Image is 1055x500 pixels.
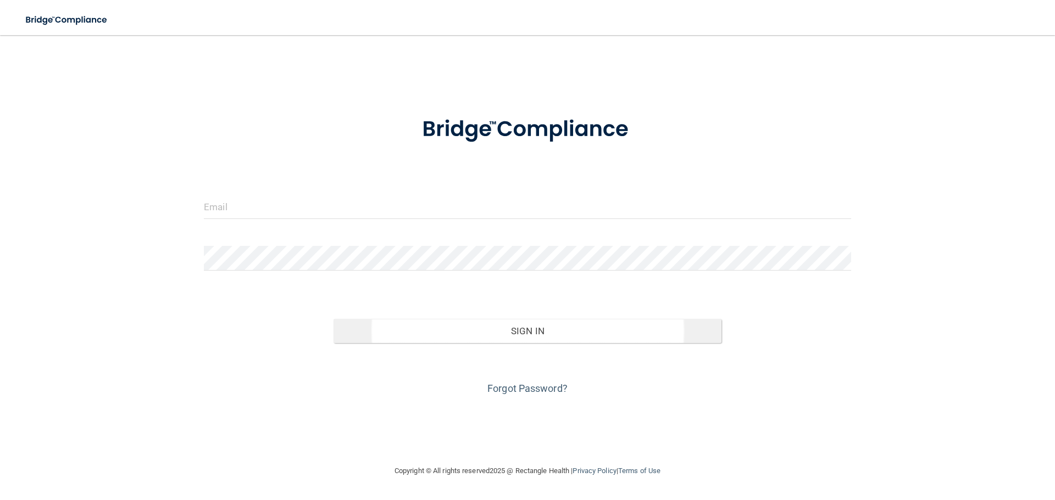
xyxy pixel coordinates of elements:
[573,467,616,475] a: Privacy Policy
[16,9,118,31] img: bridge_compliance_login_screen.278c3ca4.svg
[399,101,656,158] img: bridge_compliance_login_screen.278c3ca4.svg
[334,319,722,343] button: Sign In
[618,467,660,475] a: Terms of Use
[487,383,568,394] a: Forgot Password?
[327,453,728,488] div: Copyright © All rights reserved 2025 @ Rectangle Health | |
[204,194,851,219] input: Email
